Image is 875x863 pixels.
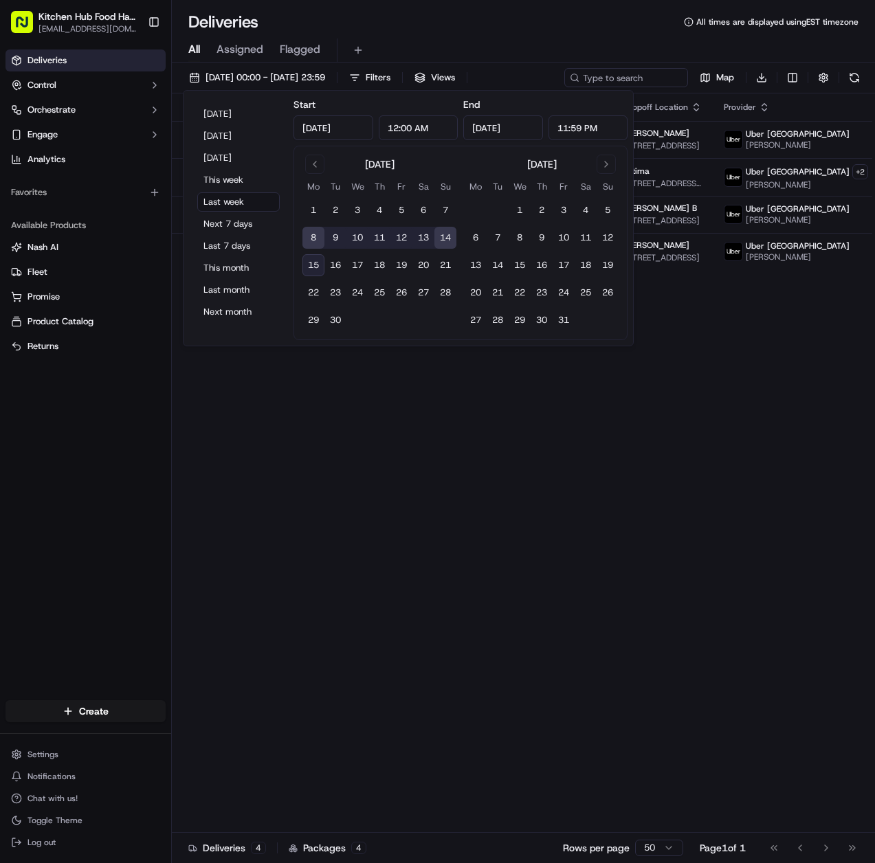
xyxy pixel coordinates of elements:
[5,214,166,236] div: Available Products
[368,282,390,304] button: 25
[130,199,221,213] span: API Documentation
[553,199,575,221] button: 3
[206,71,325,84] span: [DATE] 00:00 - [DATE] 23:59
[575,199,597,221] button: 4
[27,266,47,278] span: Fleet
[11,266,160,278] a: Fleet
[553,179,575,194] th: Friday
[379,115,458,140] input: Time
[553,227,575,249] button: 10
[346,199,368,221] button: 3
[624,215,702,226] span: [STREET_ADDRESS]
[293,98,315,111] label: Start
[305,155,324,174] button: Go to previous month
[509,227,531,249] button: 8
[5,700,166,722] button: Create
[47,145,174,156] div: We're available if you need us!
[346,179,368,194] th: Wednesday
[366,71,390,84] span: Filters
[197,104,280,124] button: [DATE]
[38,23,137,34] span: [EMAIL_ADDRESS][DOMAIN_NAME]
[27,153,65,166] span: Analytics
[368,254,390,276] button: 18
[27,199,105,213] span: Knowledge Base
[724,102,756,113] span: Provider
[188,841,266,855] div: Deliveries
[509,254,531,276] button: 15
[746,240,850,251] span: Uber [GEOGRAPHIC_DATA]
[531,254,553,276] button: 16
[27,793,78,804] span: Chat with us!
[188,41,200,58] span: All
[5,124,166,146] button: Engage
[27,315,93,328] span: Product Catalog
[597,227,619,249] button: 12
[597,254,619,276] button: 19
[487,254,509,276] button: 14
[5,261,166,283] button: Fleet
[27,104,76,116] span: Orchestrate
[390,282,412,304] button: 26
[390,179,412,194] th: Friday
[5,311,166,333] button: Product Catalog
[465,309,487,331] button: 27
[5,811,166,830] button: Toggle Theme
[197,170,280,190] button: This week
[624,252,702,263] span: [STREET_ADDRESS]
[27,815,82,826] span: Toggle Theme
[412,199,434,221] button: 6
[5,99,166,121] button: Orchestrate
[5,236,166,258] button: Nash AI
[531,227,553,249] button: 9
[465,282,487,304] button: 20
[746,166,850,177] span: Uber [GEOGRAPHIC_DATA]
[197,280,280,300] button: Last month
[302,199,324,221] button: 1
[14,14,41,41] img: Nash
[197,214,280,234] button: Next 7 days
[700,841,746,855] div: Page 1 of 1
[197,148,280,168] button: [DATE]
[368,199,390,221] button: 4
[11,241,160,254] a: Nash AI
[27,79,56,91] span: Control
[412,179,434,194] th: Saturday
[324,282,346,304] button: 23
[289,841,366,855] div: Packages
[197,302,280,322] button: Next month
[27,54,67,67] span: Deliveries
[531,199,553,221] button: 2
[624,102,688,113] span: Dropoff Location
[509,179,531,194] th: Wednesday
[38,10,137,23] button: Kitchen Hub Food Hall - Support Office
[408,68,461,87] button: Views
[624,166,650,177] span: Fatima
[696,16,859,27] span: All times are displayed using EST timezone
[5,745,166,764] button: Settings
[280,41,320,58] span: Flagged
[27,340,58,352] span: Returns
[746,251,850,262] span: [PERSON_NAME]
[465,254,487,276] button: 13
[368,227,390,249] button: 11
[412,254,434,276] button: 20
[351,842,366,854] div: 4
[324,227,346,249] button: 9
[412,227,434,249] button: 13
[5,335,166,357] button: Returns
[5,286,166,308] button: Promise
[97,232,166,243] a: Powered byPylon
[27,771,76,782] span: Notifications
[553,282,575,304] button: 24
[724,243,742,260] img: uber-new-logo.jpeg
[79,704,109,718] span: Create
[465,179,487,194] th: Monday
[575,179,597,194] th: Saturday
[531,282,553,304] button: 23
[746,214,850,225] span: [PERSON_NAME]
[116,201,127,212] div: 💻
[575,254,597,276] button: 18
[302,309,324,331] button: 29
[11,291,160,303] a: Promise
